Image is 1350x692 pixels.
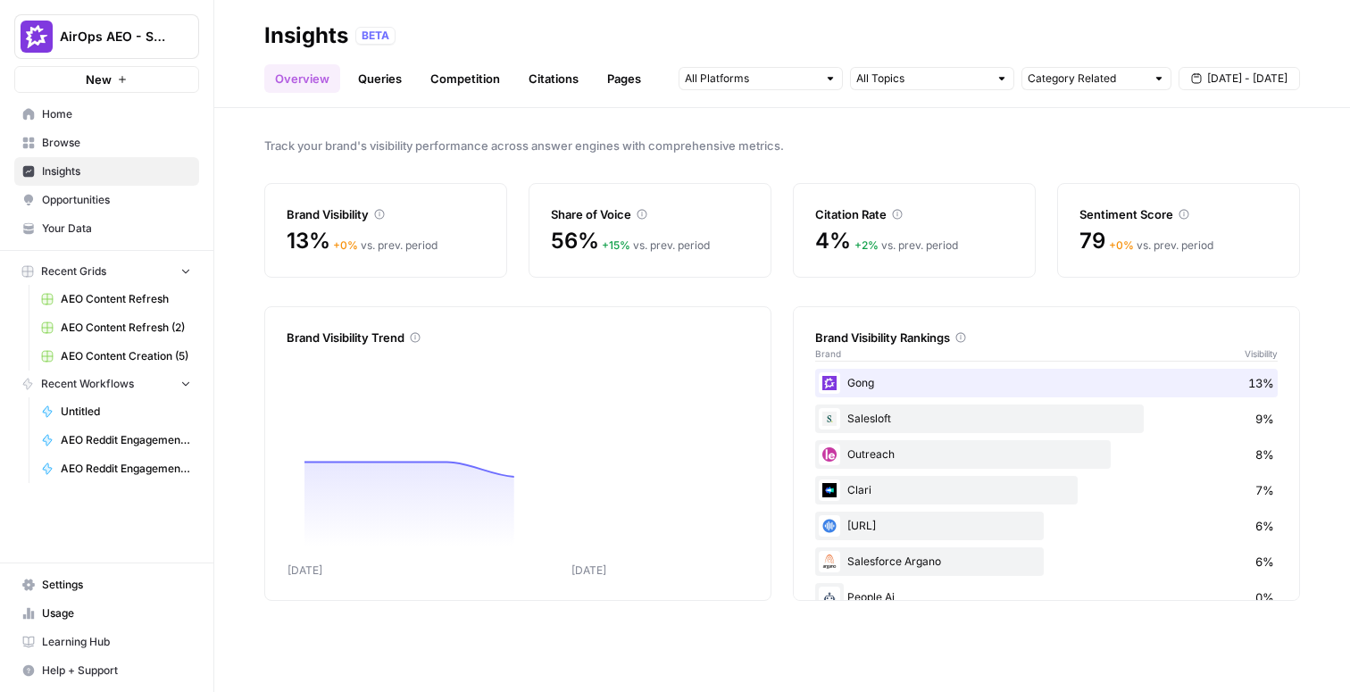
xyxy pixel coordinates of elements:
input: All Platforms [685,70,817,88]
span: 79 [1079,227,1105,255]
span: 6% [1255,517,1274,535]
span: Learning Hub [42,634,191,650]
span: Track your brand's visibility performance across answer engines with comprehensive metrics. [264,137,1300,154]
a: Untitled [33,397,199,426]
a: Insights [14,157,199,186]
span: AEO Content Refresh (2) [61,320,191,336]
a: AEO Reddit Engagement - Fork [33,454,199,483]
span: Insights [42,163,191,179]
img: w6cjb6u2gvpdnjw72qw8i2q5f3eb [819,372,840,394]
input: Category Related [1028,70,1146,88]
a: Citations [518,64,589,93]
div: Brand Visibility [287,205,485,223]
button: Workspace: AirOps AEO - Single Brand (Gong) [14,14,199,59]
button: [DATE] - [DATE] [1179,67,1300,90]
span: AirOps AEO - Single Brand (Gong) [60,28,168,46]
span: 0% [1255,588,1274,606]
button: Recent Workflows [14,371,199,397]
span: [DATE] - [DATE] [1207,71,1287,87]
input: All Topics [856,70,988,88]
span: + 2 % [854,238,879,252]
span: Recent Workflows [41,376,134,392]
span: AEO Reddit Engagement - Fork [61,461,191,477]
tspan: [DATE] [287,563,322,577]
div: Salesloft [815,404,1278,433]
div: Share of Voice [551,205,749,223]
span: + 15 % [602,238,630,252]
button: Recent Grids [14,258,199,285]
a: Competition [420,64,511,93]
div: vs. prev. period [602,238,710,254]
span: Visibility [1245,346,1278,361]
div: [URL] [815,512,1278,540]
div: vs. prev. period [1109,238,1213,254]
span: Your Data [42,221,191,237]
span: 9% [1255,410,1274,428]
tspan: [DATE] [571,563,606,577]
div: People Ai [815,583,1278,612]
div: Outreach [815,440,1278,469]
div: Brand Visibility Trend [287,329,749,346]
div: Citation Rate [815,205,1013,223]
div: Brand Visibility Rankings [815,329,1278,346]
img: khqciriqz2uga3pxcoz8d1qji9pc [819,515,840,537]
span: 13% [1248,374,1274,392]
a: Learning Hub [14,628,199,656]
a: Usage [14,599,199,628]
span: New [86,71,112,88]
div: Insights [264,21,348,50]
span: Help + Support [42,663,191,679]
span: Opportunities [42,192,191,208]
span: 6% [1255,553,1274,571]
span: AEO Content Creation (5) [61,348,191,364]
img: w5j8drkl6vorx9oircl0z03rjk9p [819,444,840,465]
div: vs. prev. period [854,238,958,254]
span: 4% [815,227,851,255]
button: New [14,66,199,93]
a: Browse [14,129,199,157]
span: AEO Reddit Engagement - Fork [61,432,191,448]
a: AEO Content Creation (5) [33,342,199,371]
img: vpq3xj2nnch2e2ivhsgwmf7hbkjf [819,408,840,429]
span: + 0 % [1109,238,1134,252]
a: Home [14,100,199,129]
span: 7% [1255,481,1274,499]
span: 13% [287,227,329,255]
a: AEO Content Refresh (2) [33,313,199,342]
a: Your Data [14,214,199,243]
span: Recent Grids [41,263,106,279]
span: Untitled [61,404,191,420]
div: vs. prev. period [333,238,437,254]
span: Home [42,106,191,122]
a: AEO Reddit Engagement - Fork [33,426,199,454]
span: + 0 % [333,238,358,252]
div: BETA [355,27,396,45]
span: Browse [42,135,191,151]
img: AirOps AEO - Single Brand (Gong) Logo [21,21,53,53]
a: Settings [14,571,199,599]
span: 56% [551,227,598,255]
span: Brand [815,346,841,361]
a: Opportunities [14,186,199,214]
a: AEO Content Refresh [33,285,199,313]
span: Usage [42,605,191,621]
div: Clari [815,476,1278,504]
a: Overview [264,64,340,93]
img: e001jt87q6ctylcrzboubucy6uux [819,551,840,572]
span: AEO Content Refresh [61,291,191,307]
div: Sentiment Score [1079,205,1278,223]
span: 8% [1255,446,1274,463]
div: Salesforce Argano [815,547,1278,576]
img: h6qlr8a97mop4asab8l5qtldq2wv [819,479,840,501]
img: m91aa644vh47mb0y152o0kapheco [819,587,840,608]
span: Settings [42,577,191,593]
a: Queries [347,64,412,93]
a: Pages [596,64,652,93]
button: Help + Support [14,656,199,685]
div: Gong [815,369,1278,397]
